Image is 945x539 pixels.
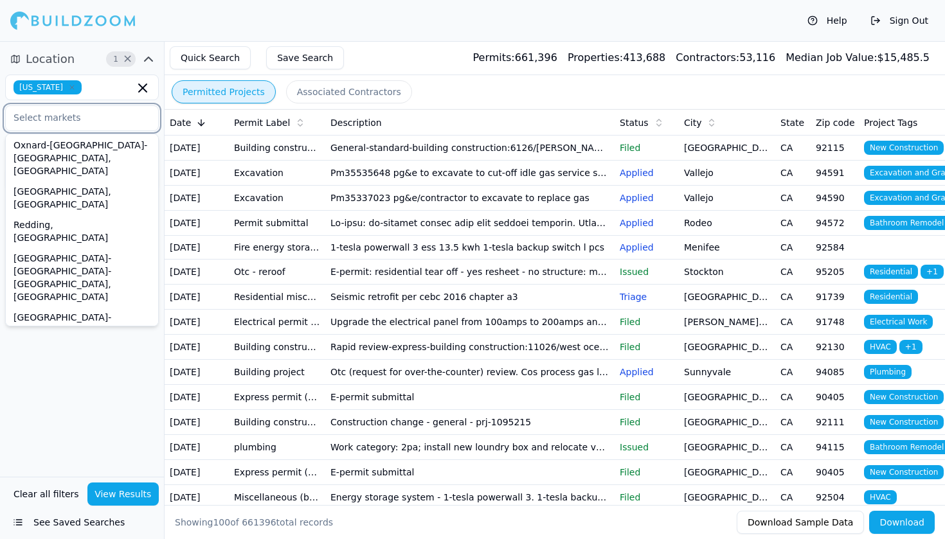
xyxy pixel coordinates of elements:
[165,485,229,510] td: [DATE]
[775,310,811,335] td: CA
[325,310,615,335] td: Upgrade the electrical panel from 100amps to 200amps and install a 240v outlet
[679,236,775,260] td: Menifee
[801,10,854,31] button: Help
[568,51,623,64] span: Properties:
[330,116,382,129] span: Description
[811,136,859,161] td: 92115
[811,360,859,385] td: 94085
[620,216,674,229] p: Applied
[864,141,944,155] span: New Construction
[775,236,811,260] td: CA
[325,385,615,410] td: E-permit submittal
[869,511,935,534] button: Download
[864,390,944,404] span: New Construction
[864,490,897,504] span: HVAC
[109,53,122,66] span: 1
[620,466,674,479] p: Filed
[123,56,132,62] span: Clear Location filters
[679,285,775,310] td: [GEOGRAPHIC_DATA]
[816,116,855,129] span: Zip code
[165,460,229,485] td: [DATE]
[679,211,775,236] td: Rodeo
[775,335,811,360] td: CA
[620,141,674,154] p: Filed
[775,186,811,211] td: CA
[165,161,229,186] td: [DATE]
[786,51,877,64] span: Median Job Value:
[620,441,674,454] p: Issued
[811,485,859,510] td: 92504
[679,485,775,510] td: [GEOGRAPHIC_DATA]
[26,50,75,68] span: Location
[775,410,811,435] td: CA
[676,51,739,64] span: Contractors:
[325,285,615,310] td: Seismic retrofit per cebc 2016 chapter a3
[8,307,156,366] div: [GEOGRAPHIC_DATA]-[GEOGRAPHIC_DATA]-[GEOGRAPHIC_DATA], [GEOGRAPHIC_DATA]
[679,161,775,186] td: Vallejo
[568,50,665,66] div: 413,688
[8,248,156,307] div: [GEOGRAPHIC_DATA]-[GEOGRAPHIC_DATA]-[GEOGRAPHIC_DATA], [GEOGRAPHIC_DATA]
[811,236,859,260] td: 92584
[229,260,325,285] td: Otc - reroof
[679,460,775,485] td: [GEOGRAPHIC_DATA][PERSON_NAME]
[229,485,325,510] td: Miscellaneous (bxx) - othcn - other construction
[775,485,811,510] td: CA
[325,161,615,186] td: Pm35535648 pg&e to excavate to cut-off idle gas service stub
[325,136,615,161] td: General-standard-building construction:6126/[PERSON_NAME]
[775,161,811,186] td: CA
[229,460,325,485] td: Express permit (single-family residential only)
[165,236,229,260] td: [DATE]
[864,265,918,279] span: Residential
[811,385,859,410] td: 90405
[242,517,276,527] span: 661396
[679,186,775,211] td: Vallejo
[780,116,804,129] span: State
[5,134,159,326] div: Suggestions
[775,260,811,285] td: CA
[620,166,674,179] p: Applied
[229,310,325,335] td: Electrical permit (simple) - county
[165,285,229,310] td: [DATE]
[325,186,615,211] td: Pm35337023 pg&e/contractor to excavate to replace gas
[325,360,615,385] td: Otc (request for over-the-counter) review. Cos process gas line installation for chamber b in bay...
[921,265,944,279] span: + 1
[620,416,674,429] p: Filed
[165,360,229,385] td: [DATE]
[620,315,674,328] p: Filed
[14,80,82,94] span: [US_STATE]
[811,435,859,460] td: 94115
[620,191,674,204] p: Applied
[325,335,615,360] td: Rapid review-express-building construction:11026/west ocean air
[5,511,159,534] button: See Saved Searches
[679,410,775,435] td: [GEOGRAPHIC_DATA]
[165,385,229,410] td: [DATE]
[165,435,229,460] td: [DATE]
[811,211,859,236] td: 94572
[864,315,933,329] span: Electrical Work
[229,211,325,236] td: Permit submittal
[620,366,674,378] p: Applied
[8,135,156,181] div: Oxnard-[GEOGRAPHIC_DATA]-[GEOGRAPHIC_DATA], [GEOGRAPHIC_DATA]
[864,290,918,304] span: Residential
[679,310,775,335] td: [PERSON_NAME][GEOGRAPHIC_DATA]
[229,410,325,435] td: Building construction change
[899,340,923,354] span: + 1
[679,136,775,161] td: [GEOGRAPHIC_DATA]
[775,385,811,410] td: CA
[325,435,615,460] td: Work category: 2pa; install new loundry box and relocate ventilation drain first floor kitchen re...
[229,335,325,360] td: Building construction
[737,511,864,534] button: Download Sample Data
[679,435,775,460] td: [GEOGRAPHIC_DATA]
[775,285,811,310] td: CA
[786,50,930,66] div: $ 15,485.5
[325,260,615,285] td: E-permit: residential tear off - yes resheet - no structure: main structure 15 squares of 30yr la...
[229,285,325,310] td: Residential miscellaneous
[811,260,859,285] td: 95205
[775,136,811,161] td: CA
[229,186,325,211] td: Excavation
[775,460,811,485] td: CA
[620,241,674,254] p: Applied
[266,46,344,69] button: Save Search
[175,516,333,529] div: Showing of total records
[620,116,649,129] span: Status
